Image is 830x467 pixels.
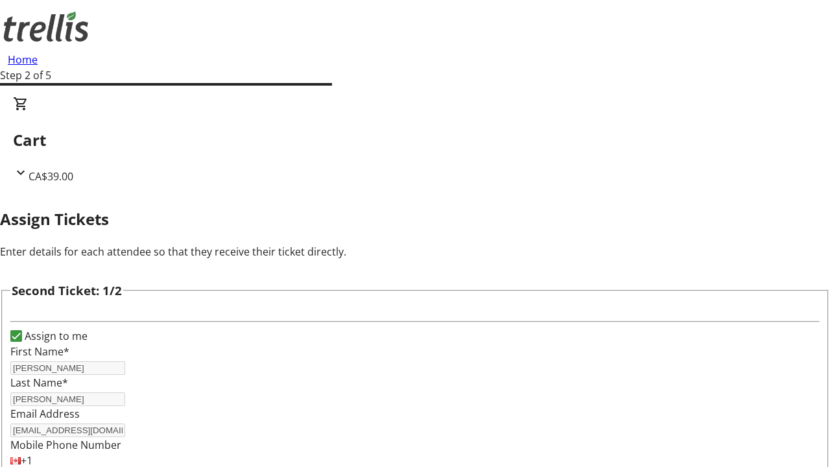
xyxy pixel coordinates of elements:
[22,328,88,344] label: Assign to me
[29,169,73,184] span: CA$39.00
[10,344,69,359] label: First Name*
[13,96,817,184] div: CartCA$39.00
[13,128,817,152] h2: Cart
[10,376,68,390] label: Last Name*
[12,281,122,300] h3: Second Ticket: 1/2
[10,438,121,452] label: Mobile Phone Number
[10,407,80,421] label: Email Address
